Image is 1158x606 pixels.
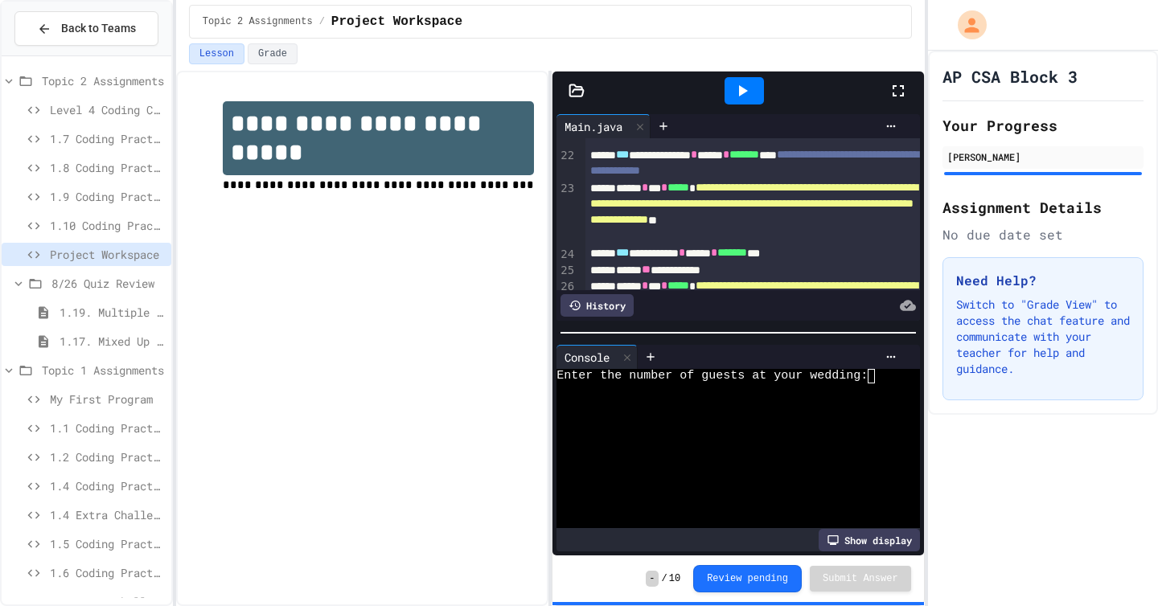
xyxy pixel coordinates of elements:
span: 1.5 Coding Practice [50,535,165,552]
span: Topic 2 Assignments [203,15,313,28]
div: Main.java [556,114,651,138]
div: [PERSON_NAME] [947,149,1139,164]
div: No due date set [942,225,1144,244]
span: Topic 2 Assignments [42,72,165,89]
div: My Account [941,6,991,43]
h2: Your Progress [942,114,1144,137]
div: Main.java [556,118,630,135]
button: Grade [248,43,298,64]
span: 1.6 Coding Practice [50,564,165,581]
span: 1.8 Coding Practice [50,159,165,176]
span: / [319,15,325,28]
button: Back to Teams [14,11,158,46]
span: / [662,572,667,585]
button: Submit Answer [810,566,911,592]
span: Back to Teams [61,20,136,37]
span: Level 4 Coding Challenge [50,101,165,118]
span: Enter the number of guests at your wedding: [556,369,868,383]
span: 1.4 Extra Challenge Problem [50,506,165,523]
div: Show display [819,529,920,551]
div: 25 [556,263,577,279]
span: Topic 1 Assignments [42,362,165,379]
div: Console [556,345,638,369]
span: 1.10 Coding Practice [50,217,165,234]
span: Project Workspace [50,246,165,263]
span: 1.9 Coding Practice [50,188,165,205]
h2: Assignment Details [942,196,1144,219]
span: 1.2 Coding Practice [50,448,165,465]
div: 23 [556,181,577,247]
h1: AP CSA Block 3 [942,65,1078,88]
span: 8/26 Quiz Review [51,275,165,292]
p: Switch to "Grade View" to access the chat feature and communicate with your teacher for help and ... [956,297,1130,377]
span: 1.19. Multiple Choice Exercises for Unit 1a (1.1-1.6) [60,304,165,321]
span: 1.7 Coding Practice [50,130,165,147]
span: My First Program [50,391,165,407]
span: 1.4 Coding Practice [50,477,165,494]
span: 1.1 Coding Practice [50,420,165,436]
div: Console [556,349,618,366]
h3: Need Help? [956,271,1130,290]
span: - [646,571,658,587]
div: 26 [556,279,577,345]
div: History [561,294,634,317]
button: Review pending [693,565,802,592]
div: 22 [556,148,577,181]
span: Project Workspace [331,12,462,31]
button: Lesson [189,43,244,64]
span: 1.17. Mixed Up Code Practice 1.1-1.6 [60,333,165,350]
div: 24 [556,247,577,263]
span: 10 [669,572,680,585]
span: Submit Answer [823,572,898,585]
